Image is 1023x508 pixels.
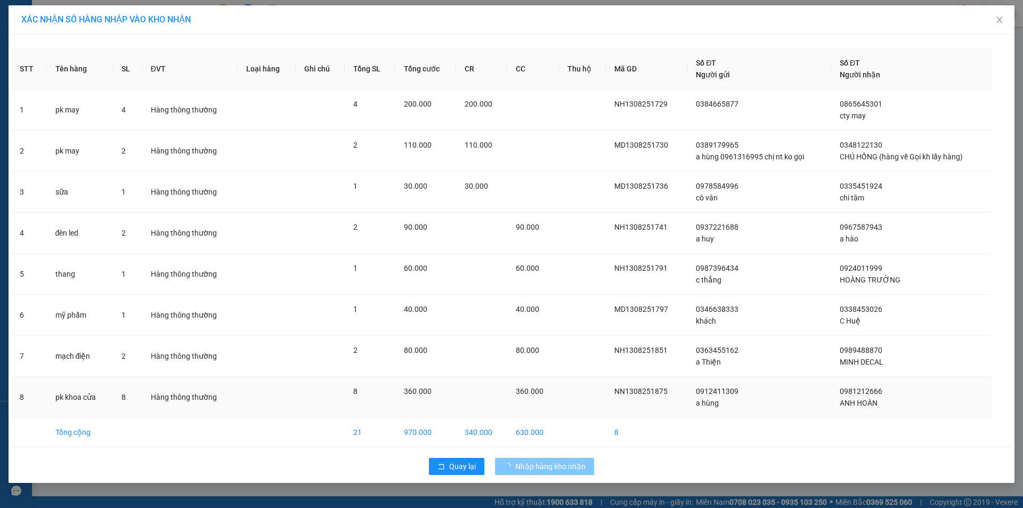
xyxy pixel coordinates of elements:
span: 60.000 [516,264,539,272]
td: mạch điện [47,336,113,377]
span: cty may [840,111,866,120]
span: rollback [437,463,445,471]
span: 2 [121,229,126,237]
th: CC [507,49,558,90]
span: 2 [121,147,126,155]
span: 2 [353,346,358,354]
td: Hàng thông thường [142,295,238,336]
span: 30.000 [465,182,488,190]
button: Close [985,5,1014,35]
span: 0363455162 [696,346,738,354]
th: Tên hàng [47,49,113,90]
td: sữa [47,172,113,213]
span: 90.000 [516,223,539,231]
span: 0338453026 [840,305,882,313]
span: 0981212666 [840,387,882,396]
span: Số ĐT [840,59,860,67]
span: 0987396434 [696,264,738,272]
span: C Huệ [840,317,860,325]
th: SL [113,49,142,90]
span: 4 [121,106,126,114]
span: HOÀNG TRƯỜNG [840,276,900,284]
th: ĐVT [142,49,238,90]
span: NN1308251875 [614,387,668,396]
span: 0346638333 [696,305,738,313]
td: 340.000 [456,418,507,447]
th: STT [11,49,47,90]
td: 8 [11,377,47,418]
span: a hùng [696,399,719,407]
span: 4 [353,100,358,108]
td: mỹ phẩm [47,295,113,336]
span: 1 [353,305,358,313]
td: 6 [11,295,47,336]
td: 630.000 [507,418,558,447]
td: 7 [11,336,47,377]
span: Người gửi [696,70,730,79]
th: Ghi chú [296,49,345,90]
span: 0912411309 [696,387,738,396]
td: Tổng cộng [47,418,113,447]
span: a Thiện [696,358,721,366]
th: Tổng SL [345,49,395,90]
td: Hàng thông thường [142,377,238,418]
span: 40.000 [404,305,427,313]
span: 8 [353,387,358,396]
span: a huy [696,235,714,243]
span: 80.000 [404,346,427,354]
span: 80.000 [516,346,539,354]
td: Hàng thông thường [142,213,238,254]
span: 1 [121,311,126,319]
span: 1 [353,182,358,190]
td: 2 [11,131,47,172]
td: thang [47,254,113,295]
span: chi tâm [840,193,864,202]
span: 200.000 [465,100,492,108]
span: close [995,15,1004,24]
span: XÁC NHẬN SỐ HÀNG NHẬP VÀO KHO NHẬN [21,14,191,25]
span: 1 [353,264,358,272]
span: NH1308251791 [614,264,668,272]
span: 30.000 [404,182,427,190]
td: pk khoa cửa [47,377,113,418]
span: 60.000 [404,264,427,272]
td: Hàng thông thường [142,172,238,213]
span: 90.000 [404,223,427,231]
td: 8 [606,418,687,447]
span: Nhập hàng kho nhận [515,461,586,472]
span: 360.000 [404,387,432,396]
span: loading [504,463,515,470]
th: CR [456,49,507,90]
th: Tổng cước [395,49,456,90]
span: 2 [121,352,126,360]
span: 200.000 [404,100,432,108]
span: Số ĐT [696,59,716,67]
th: Thu hộ [559,49,606,90]
span: a hùng 0961316995 chị nt ko gọi [696,152,804,161]
span: 360.000 [516,387,543,396]
span: 1 [121,270,126,278]
span: CHÚ HỒNG (hàng về Gọi kh lấy hàng) [840,152,963,161]
button: rollbackQuay lại [429,458,484,475]
span: 0348122130 [840,141,882,149]
span: 0989488870 [840,346,882,354]
span: MINH DECAL [840,358,883,366]
td: Hàng thông thường [142,90,238,131]
span: c thắng [696,276,721,284]
span: MD1308251730 [614,141,668,149]
td: 3 [11,172,47,213]
td: Hàng thông thường [142,254,238,295]
span: 0967587943 [840,223,882,231]
span: NH1308251729 [614,100,668,108]
span: 1 [121,188,126,196]
span: 8 [121,393,126,401]
span: MD1308251797 [614,305,668,313]
td: pk may [47,131,113,172]
td: 21 [345,418,395,447]
span: NH1308251741 [614,223,668,231]
span: 40.000 [516,305,539,313]
td: pk may [47,90,113,131]
span: khách [696,317,716,325]
span: Người nhận [840,70,880,79]
span: NH1308251851 [614,346,668,354]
